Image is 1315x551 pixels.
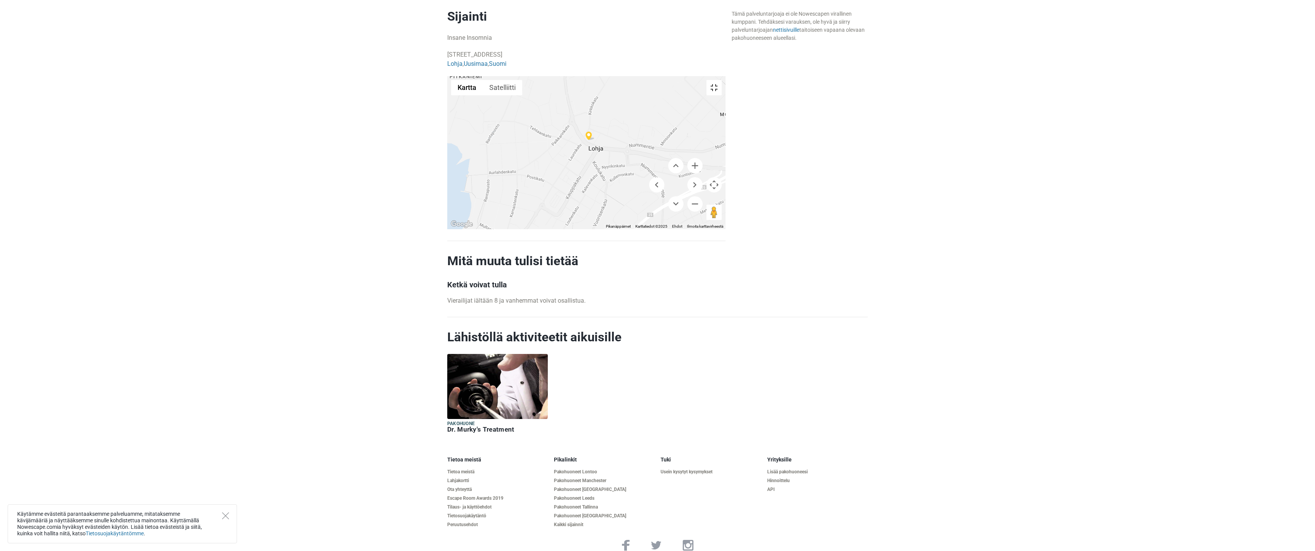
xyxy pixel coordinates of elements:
[668,158,683,173] button: Siirry ylöspäin
[687,177,703,192] button: Siirry oikealle
[687,158,703,173] button: Suurenna
[447,425,548,434] h6: Dr. Murky's Treatment
[449,219,474,229] img: Google
[554,487,654,492] a: Pakohuoneet [GEOGRAPHIC_DATA]
[687,224,723,228] a: Ilmoita karttavirheestä
[661,456,761,463] h5: Tuki
[773,27,799,33] a: nettisivuille
[687,196,703,212] button: Pienennä
[447,329,868,345] h2: Lähistöllä aktiviteetit aikuisille
[554,469,654,475] a: Pakohuoneet Lontoo
[767,456,868,463] h5: Yrityksille
[447,253,726,269] h2: Mitä muuta tulisi tietää
[449,219,474,229] a: Avaa tämä alue Google Mapsissa (avautuu uuteen ikkunaan)
[767,469,868,475] a: Lisää pakohuoneesi
[554,513,654,519] a: Pakohuoneet [GEOGRAPHIC_DATA]
[447,421,548,427] h5: Pakohuone
[464,60,488,67] a: Uusimaa
[447,354,548,435] a: Pakohuone Dr. Murky's Treatment
[661,469,761,475] a: Usein kysytyt kysymykset
[447,9,726,24] h2: Sijainti
[767,487,868,492] a: API
[447,50,726,68] p: [STREET_ADDRESS] , ,
[635,224,667,228] span: Karttatiedot ©2025
[554,504,654,510] a: Pakohuoneet Tallinna
[606,224,631,229] button: Pikanäppäimet
[8,504,237,543] div: Käytämme evästeitä parantaaksemme palveluamme, mitataksemme kävijämääriä ja näyttääksemme sinulle...
[447,296,726,305] p: Vierailijat iältään 8 ja vanhemmat voivat osallistua.
[447,456,548,463] h5: Tietoa meistä
[447,33,726,42] p: Insane Insomnia
[447,60,463,67] a: Lohja
[554,478,654,484] a: Pakohuoneet Manchester
[483,80,522,95] button: Näytä satelliittikuvat
[649,177,664,192] button: Siirry vasemmalle
[706,177,722,192] button: Kartan kamerasäätimet
[767,478,868,484] a: Hinnoittelu
[447,496,548,501] a: Escape Room Awards 2019
[447,280,726,289] h3: Ketkä voivat tulla
[451,80,483,95] button: Näytä katukartta
[554,456,654,463] h5: Pikalinkit
[554,496,654,501] a: Pakohuoneet Leeds
[447,504,548,510] a: Tilaus- ja käyttöehdot
[706,80,722,95] button: Koko näytön näkymä päälle/pois
[489,60,507,67] a: Suomi
[706,205,722,220] button: Avaa Street View vetämällä Pegman kartalle
[447,522,548,528] a: Peruutusehdot
[672,224,682,228] a: Ehdot
[447,469,548,475] a: Tietoa meistä
[554,522,654,528] a: Kaikki sijainnit
[447,513,548,519] a: Tietosuojakäytäntö
[222,512,229,519] button: Close
[732,10,868,42] div: Tämä palveluntarjoaja ei ole Nowescapen virallinen kumppani. Tehdäksesi varauksen, ole hyvä ja si...
[447,487,548,492] a: Ota yhteyttä
[86,530,144,536] a: Tietosuojakäytäntömme
[668,196,683,212] button: Siirry alaspäin
[447,478,548,484] a: Lahjakortti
